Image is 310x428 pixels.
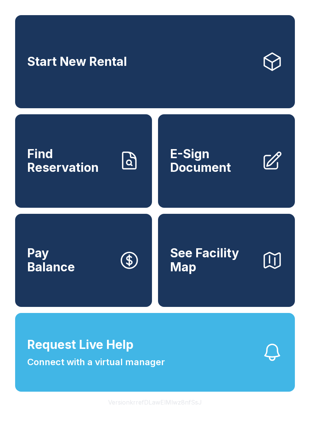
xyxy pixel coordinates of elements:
a: E-Sign Document [158,114,295,207]
button: PayBalance [15,214,152,307]
span: Request Live Help [27,336,133,354]
span: Start New Rental [27,55,127,69]
button: Request Live HelpConnect with a virtual manager [15,313,295,392]
span: E-Sign Document [170,147,256,175]
a: Start New Rental [15,15,295,108]
button: VersionkrrefDLawElMlwz8nfSsJ [102,392,208,413]
span: Connect with a virtual manager [27,355,165,369]
a: Find Reservation [15,114,152,207]
span: Find Reservation [27,147,113,175]
span: See Facility Map [170,246,256,274]
span: Pay Balance [27,246,75,274]
button: See Facility Map [158,214,295,307]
